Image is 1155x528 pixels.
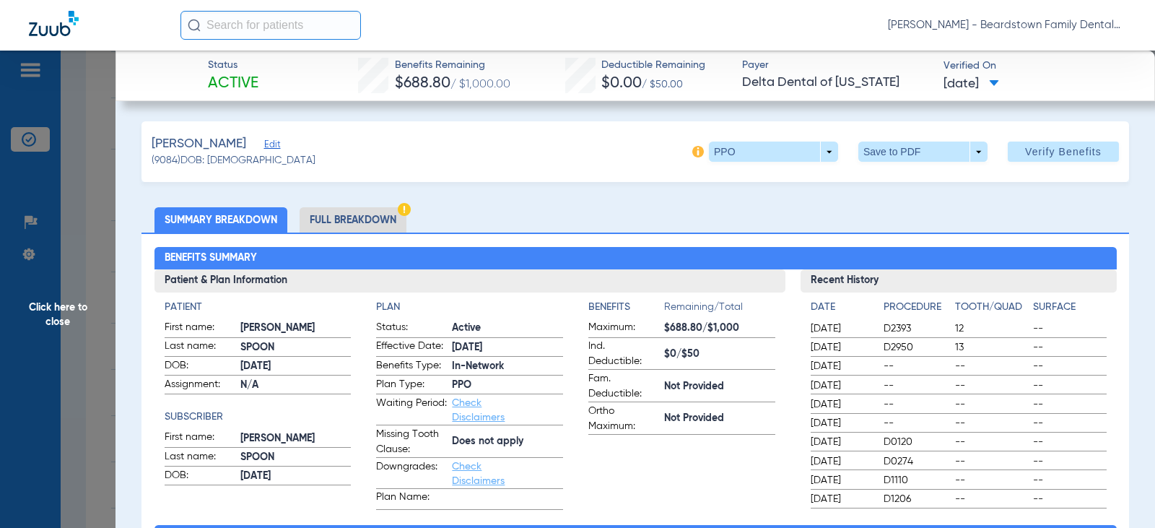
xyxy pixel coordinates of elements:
span: In-Network [452,359,563,374]
span: 12 [955,321,1028,336]
span: -- [1033,416,1106,430]
a: Check Disclaimers [452,462,505,486]
span: Last name: [165,339,235,356]
h4: Date [811,300,871,315]
span: Plan Type: [376,377,447,394]
h2: Benefits Summary [154,247,1117,270]
app-breakdown-title: Benefits [588,300,664,320]
h4: Plan [376,300,563,315]
span: -- [884,416,949,430]
span: Delta Dental of [US_STATE] [742,74,930,92]
app-breakdown-title: Surface [1033,300,1106,320]
span: Not Provided [664,379,775,394]
span: [DATE] [811,359,871,373]
span: First name: [165,320,235,337]
span: Not Provided [664,411,775,426]
img: Zuub Logo [29,11,79,36]
span: DOB: [165,358,235,376]
span: Verified On [943,59,1132,74]
button: PPO [709,142,838,162]
span: Edit [264,139,277,153]
img: Search Icon [188,19,201,32]
span: D2393 [884,321,949,336]
span: Remaining/Total [664,300,775,320]
img: info-icon [692,146,704,157]
span: -- [955,378,1028,393]
span: 13 [955,340,1028,355]
span: [DATE] [240,359,352,374]
input: Search for patients [180,11,361,40]
span: [PERSON_NAME] [240,431,352,446]
span: [PERSON_NAME] [152,135,246,153]
span: SPOON [240,340,352,355]
span: $0.00 [601,76,642,91]
span: Missing Tooth Clause: [376,427,447,457]
app-breakdown-title: Date [811,300,871,320]
img: Hazard [398,203,411,216]
span: [DATE] [811,397,871,412]
span: -- [955,397,1028,412]
span: Active [208,74,258,94]
span: -- [1033,340,1106,355]
h4: Procedure [884,300,949,315]
span: [DATE] [811,454,871,469]
button: Save to PDF [858,142,988,162]
span: -- [1033,454,1106,469]
span: Plan Name: [376,490,447,509]
span: -- [1033,321,1106,336]
span: $688.80 [395,76,450,91]
h3: Recent History [801,269,1116,293]
span: -- [955,435,1028,449]
span: -- [955,359,1028,373]
span: Ortho Maximum: [588,404,659,434]
span: [DATE] [811,378,871,393]
app-breakdown-title: Procedure [884,300,949,320]
span: D0274 [884,454,949,469]
span: First name: [165,430,235,447]
span: N/A [240,378,352,393]
h4: Tooth/Quad [955,300,1028,315]
span: Effective Date: [376,339,447,356]
span: -- [1033,492,1106,506]
span: Downgrades: [376,459,447,488]
span: -- [884,359,949,373]
span: [DATE] [811,492,871,506]
span: [PERSON_NAME] [240,321,352,336]
h4: Subscriber [165,410,352,425]
app-breakdown-title: Tooth/Quad [955,300,1028,320]
span: DOB: [165,468,235,485]
span: Payer [742,58,930,73]
span: (9084) DOB: [DEMOGRAPHIC_DATA] [152,153,315,168]
span: Active [452,321,563,336]
span: Waiting Period: [376,396,447,425]
span: -- [884,397,949,412]
span: [DATE] [811,473,871,488]
h4: Patient [165,300,352,315]
span: D0120 [884,435,949,449]
h4: Surface [1033,300,1106,315]
a: Check Disclaimers [452,398,505,423]
span: Does not apply [452,434,563,449]
h3: Patient & Plan Information [154,269,786,293]
span: [DATE] [240,469,352,484]
span: -- [955,473,1028,488]
span: -- [1033,378,1106,393]
span: -- [1033,473,1106,488]
span: Maximum: [588,320,659,337]
span: [DATE] [943,75,999,93]
span: [DATE] [811,340,871,355]
span: Last name: [165,449,235,467]
span: Verify Benefits [1025,146,1102,157]
span: Status: [376,320,447,337]
span: -- [955,416,1028,430]
span: -- [955,492,1028,506]
span: -- [955,454,1028,469]
span: -- [1033,359,1106,373]
span: -- [884,378,949,393]
span: $0/$50 [664,347,775,362]
span: Fam. Deductible: [588,371,659,402]
span: SPOON [240,450,352,465]
h4: Benefits [588,300,664,315]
